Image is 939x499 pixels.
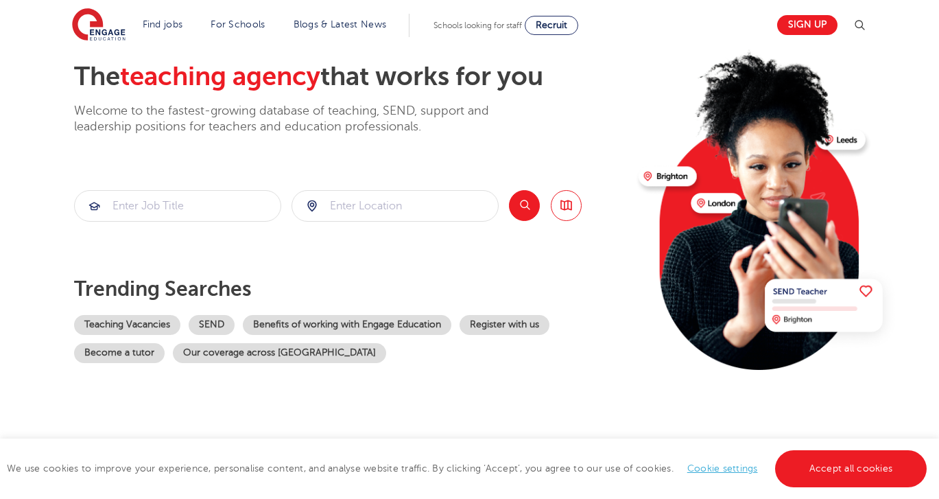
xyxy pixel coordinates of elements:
[775,450,927,487] a: Accept all cookies
[189,315,235,335] a: SEND
[777,15,837,35] a: Sign up
[74,61,628,93] h2: The that works for you
[243,315,451,335] a: Benefits of working with Engage Education
[72,8,126,43] img: Engage Education
[74,315,180,335] a: Teaching Vacancies
[173,343,386,363] a: Our coverage across [GEOGRAPHIC_DATA]
[294,19,387,30] a: Blogs & Latest News
[74,103,527,135] p: Welcome to the fastest-growing database of teaching, SEND, support and leadership positions for t...
[536,20,567,30] span: Recruit
[687,463,758,474] a: Cookie settings
[292,190,499,222] div: Submit
[74,190,281,222] div: Submit
[74,277,628,301] p: Trending searches
[509,190,540,221] button: Search
[143,19,183,30] a: Find jobs
[75,191,281,221] input: Submit
[525,16,578,35] a: Recruit
[120,62,320,91] span: teaching agency
[292,191,498,221] input: Submit
[211,19,265,30] a: For Schools
[433,21,522,30] span: Schools looking for staff
[460,315,549,335] a: Register with us
[74,343,165,363] a: Become a tutor
[7,463,930,474] span: We use cookies to improve your experience, personalise content, and analyse website traffic. By c...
